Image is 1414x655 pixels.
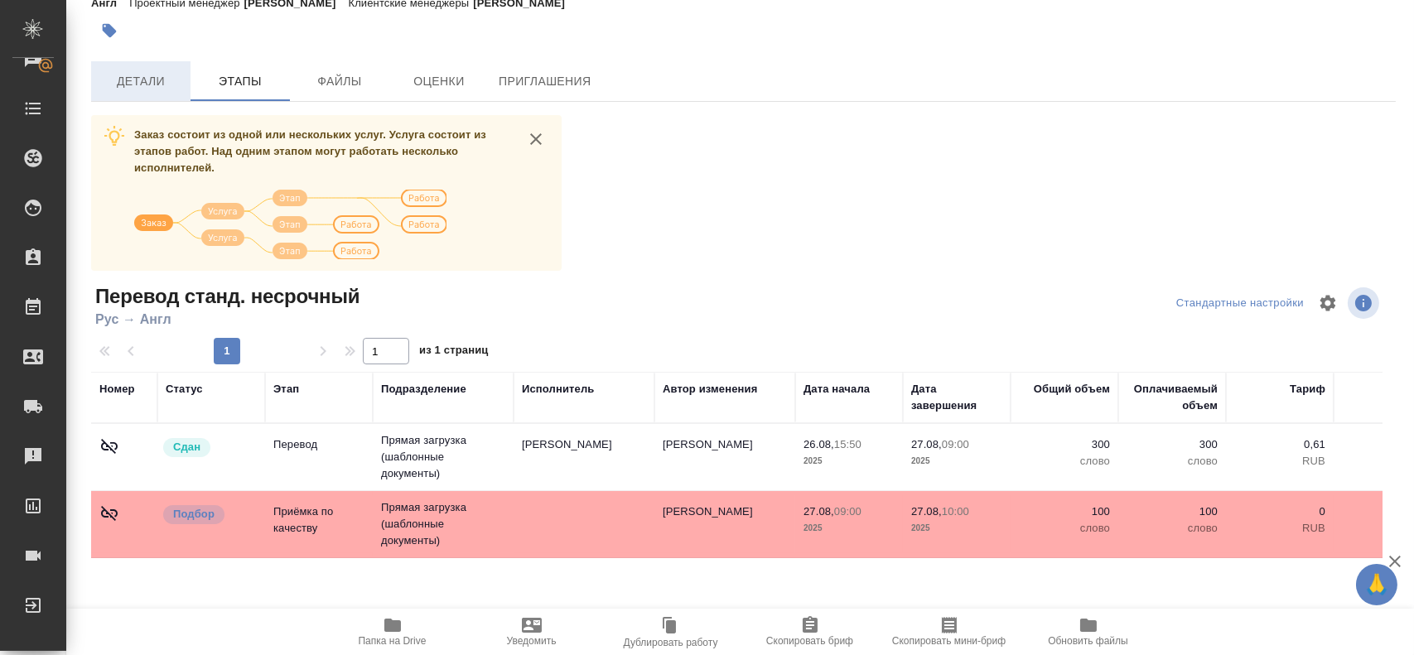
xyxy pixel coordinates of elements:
[804,520,895,537] p: 2025
[804,438,834,450] p: 26.08,
[1019,609,1158,655] button: Обновить файлы
[741,609,880,655] button: Скопировать бриф
[911,438,942,450] p: 27.08,
[880,609,1019,655] button: Скопировать мини-бриф
[1348,287,1383,319] span: Посмотреть информацию
[942,438,969,450] p: 09:00
[1234,520,1325,537] p: RUB
[323,609,462,655] button: Папка на Drive
[1234,503,1325,520] p: 0
[834,505,861,518] p: 09:00
[1234,436,1325,453] p: 0,61
[766,635,853,647] span: Скопировать бриф
[1019,503,1110,520] p: 100
[507,635,557,647] span: Уведомить
[654,495,795,553] td: [PERSON_NAME]
[499,71,591,92] span: Приглашения
[911,453,1002,470] p: 2025
[381,381,466,397] div: Подразделение
[273,436,364,453] p: Перевод
[522,381,595,397] div: Исполнитель
[273,503,364,537] p: Приёмка по качеству
[273,381,299,397] div: Этап
[91,310,360,330] span: Рус → Англ
[1172,291,1308,316] div: split button
[514,428,654,486] td: [PERSON_NAME]
[101,71,181,92] span: Детали
[134,128,486,174] span: Заказ состоит из одной или нескольких услуг. Услуга состоит из этапов работ. Над одним этапом мог...
[804,381,870,397] div: Дата начала
[1308,283,1348,323] span: Настроить таблицу
[359,635,427,647] span: Папка на Drive
[804,453,895,470] p: 2025
[1363,567,1391,602] span: 🙏
[1034,381,1110,397] div: Общий объем
[1290,381,1325,397] div: Тариф
[911,520,1002,537] p: 2025
[834,438,861,450] p: 15:50
[1234,453,1325,470] p: RUB
[524,127,548,152] button: close
[1048,635,1128,647] span: Обновить файлы
[624,637,718,648] span: Дублировать работу
[373,491,514,557] td: Прямая загрузка (шаблонные документы)
[91,283,360,310] span: Перевод станд. несрочный
[1127,453,1218,470] p: слово
[663,381,757,397] div: Автор изменения
[419,340,489,364] span: из 1 страниц
[399,71,479,92] span: Оценки
[173,439,200,455] p: Сдан
[1356,564,1397,605] button: 🙏
[1127,503,1218,520] p: 100
[892,635,1006,647] span: Скопировать мини-бриф
[1019,453,1110,470] p: слово
[173,506,215,523] p: Подбор
[1019,520,1110,537] p: слово
[462,609,601,655] button: Уведомить
[1127,520,1218,537] p: слово
[1127,381,1218,414] div: Оплачиваемый объем
[1019,436,1110,453] p: 300
[942,505,969,518] p: 10:00
[91,12,128,49] button: Добавить тэг
[200,71,280,92] span: Этапы
[911,505,942,518] p: 27.08,
[1127,436,1218,453] p: 300
[373,424,514,490] td: Прямая загрузка (шаблонные документы)
[601,609,741,655] button: Дублировать работу
[804,505,834,518] p: 27.08,
[654,428,795,486] td: [PERSON_NAME]
[300,71,379,92] span: Файлы
[166,381,203,397] div: Статус
[911,381,1002,414] div: Дата завершения
[99,381,135,397] div: Номер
